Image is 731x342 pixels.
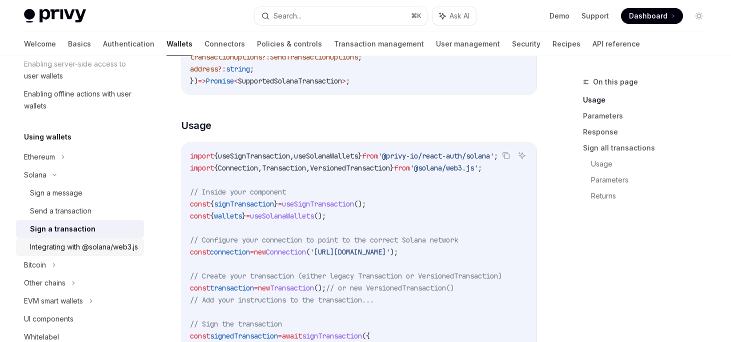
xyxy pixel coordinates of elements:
[24,169,46,181] div: Solana
[258,283,270,292] span: new
[24,151,55,163] div: Ethereum
[494,151,498,160] span: ;
[591,156,715,172] a: Usage
[24,131,71,143] h5: Using wallets
[294,151,358,160] span: useSolanaWallets
[282,199,354,208] span: useSignTransaction
[214,151,218,160] span: {
[30,241,138,253] div: Integrating with @solana/web3.js
[214,211,242,220] span: wallets
[16,220,144,238] a: Sign a transaction
[210,211,214,220] span: {
[198,76,206,85] span: =>
[16,310,144,328] a: UI components
[250,247,254,256] span: =
[190,76,198,85] span: })
[190,271,502,280] span: // Create your transaction (either legacy Transaction or VersionedTransaction)
[254,283,258,292] span: =
[24,88,138,112] div: Enabling offline actions with user wallets
[206,76,234,85] span: Promise
[591,172,715,188] a: Parameters
[432,7,476,25] button: Ask AI
[24,259,46,271] div: Bitcoin
[190,295,374,304] span: // Add your instructions to the transaction...
[210,199,214,208] span: {
[515,149,528,162] button: Ask AI
[346,76,350,85] span: ;
[166,32,192,56] a: Wallets
[549,11,569,21] a: Demo
[342,76,346,85] span: >
[190,331,210,340] span: const
[274,199,278,208] span: }
[250,211,314,220] span: useSolanaWallets
[234,76,238,85] span: <
[214,199,274,208] span: signTransaction
[204,32,245,56] a: Connectors
[378,151,494,160] span: '@privy-io/react-auth/solana'
[270,52,358,61] span: SendTransactionOptions
[552,32,580,56] a: Recipes
[210,247,250,256] span: connection
[592,32,640,56] a: API reference
[218,151,290,160] span: useSignTransaction
[190,187,286,196] span: // Inside your component
[583,124,715,140] a: Response
[410,163,478,172] span: '@solana/web3.js'
[278,199,282,208] span: =
[306,163,310,172] span: ,
[30,223,95,235] div: Sign a transaction
[314,211,326,220] span: ();
[593,76,638,88] span: On this page
[16,85,144,115] a: Enabling offline actions with user wallets
[254,7,428,25] button: Search...⌘K
[190,211,210,220] span: const
[583,92,715,108] a: Usage
[190,151,214,160] span: import
[390,247,398,256] span: );
[214,163,218,172] span: {
[250,64,254,73] span: ;
[190,283,210,292] span: const
[310,163,390,172] span: VersionedTransaction
[24,295,83,307] div: EVM smart wallets
[190,247,210,256] span: const
[629,11,667,21] span: Dashboard
[362,151,378,160] span: from
[190,199,210,208] span: const
[478,163,482,172] span: ;
[411,12,421,20] span: ⌘ K
[266,247,306,256] span: Connection
[262,163,306,172] span: Transaction
[621,8,683,24] a: Dashboard
[103,32,154,56] a: Authentication
[190,64,218,73] span: address
[512,32,540,56] a: Security
[210,283,254,292] span: transaction
[218,64,226,73] span: ?:
[278,331,282,340] span: =
[258,163,262,172] span: ,
[270,283,314,292] span: Transaction
[334,32,424,56] a: Transaction management
[358,52,362,61] span: ;
[238,76,342,85] span: SupportedSolanaTransaction
[583,140,715,156] a: Sign all transactions
[326,283,454,292] span: // or new VersionedTransaction()
[190,52,262,61] span: transactionOptions
[302,331,362,340] span: signTransaction
[24,277,65,289] div: Other chains
[16,184,144,202] a: Sign a message
[181,118,211,132] span: Usage
[24,32,56,56] a: Welcome
[390,163,394,172] span: }
[273,10,301,22] div: Search...
[306,247,310,256] span: (
[354,199,366,208] span: ();
[591,188,715,204] a: Returns
[581,11,609,21] a: Support
[16,238,144,256] a: Integrating with @solana/web3.js
[246,211,250,220] span: =
[314,283,326,292] span: ();
[358,151,362,160] span: }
